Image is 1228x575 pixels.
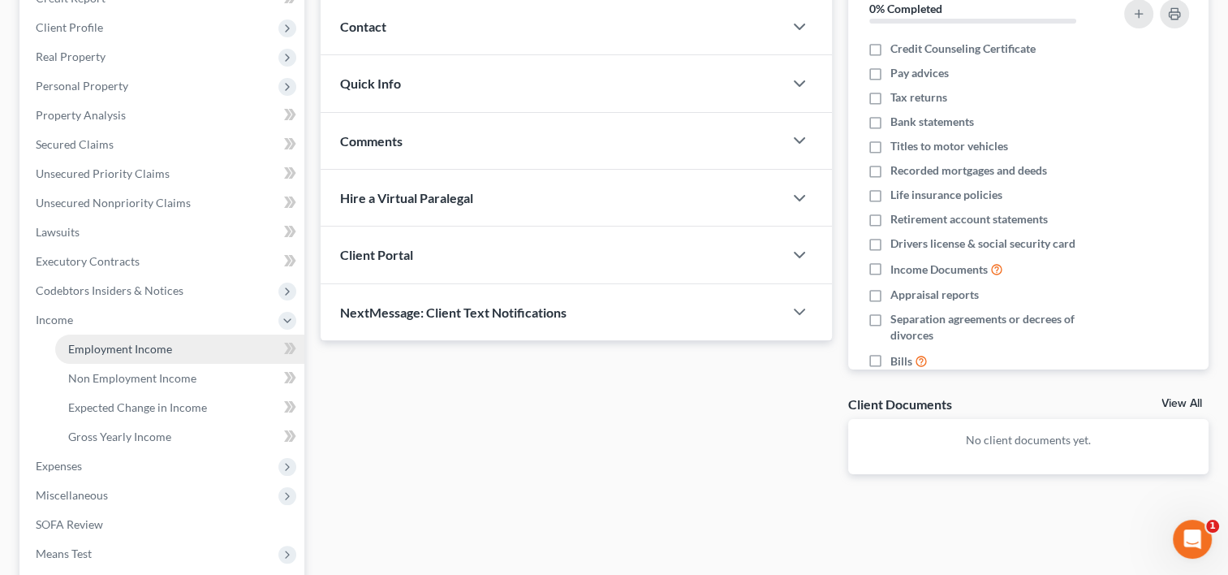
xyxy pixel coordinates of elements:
[36,313,73,326] span: Income
[861,432,1196,448] p: No client documents yet.
[36,196,191,210] span: Unsecured Nonpriority Claims
[890,138,1008,154] span: Titles to motor vehicles
[890,187,1002,203] span: Life insurance policies
[869,2,942,15] strong: 0% Completed
[340,19,386,34] span: Contact
[68,371,196,385] span: Non Employment Income
[848,396,952,413] div: Client Documents
[23,188,304,218] a: Unsecured Nonpriority Claims
[55,422,304,452] a: Gross Yearly Income
[23,101,304,130] a: Property Analysis
[23,130,304,159] a: Secured Claims
[36,108,126,122] span: Property Analysis
[36,488,108,502] span: Miscellaneous
[890,114,974,130] span: Bank statements
[36,166,170,180] span: Unsecured Priority Claims
[890,89,947,106] span: Tax returns
[36,137,114,151] span: Secured Claims
[36,547,92,560] span: Means Test
[340,133,403,149] span: Comments
[36,459,82,473] span: Expenses
[36,79,128,93] span: Personal Property
[1161,398,1202,409] a: View All
[55,364,304,393] a: Non Employment Income
[55,335,304,364] a: Employment Income
[890,41,1036,57] span: Credit Counseling Certificate
[36,283,183,297] span: Codebtors Insiders & Notices
[68,430,171,443] span: Gross Yearly Income
[23,218,304,247] a: Lawsuits
[23,247,304,276] a: Executory Contracts
[36,225,80,239] span: Lawsuits
[890,65,949,81] span: Pay advices
[340,305,567,320] span: NextMessage: Client Text Notifications
[1206,520,1219,533] span: 1
[340,247,413,262] span: Client Portal
[890,287,979,303] span: Appraisal reports
[68,400,207,414] span: Expected Change in Income
[36,50,106,63] span: Real Property
[23,510,304,539] a: SOFA Review
[55,393,304,422] a: Expected Change in Income
[890,162,1047,179] span: Recorded mortgages and deeds
[340,190,473,205] span: Hire a Virtual Paralegal
[23,159,304,188] a: Unsecured Priority Claims
[890,353,912,370] span: Bills
[36,20,103,34] span: Client Profile
[340,76,401,91] span: Quick Info
[890,236,1075,252] span: Drivers license & social security card
[890,262,988,278] span: Income Documents
[68,342,172,356] span: Employment Income
[890,311,1105,344] span: Separation agreements or decrees of divorces
[36,517,103,531] span: SOFA Review
[1173,520,1212,559] iframe: Intercom live chat
[890,211,1048,227] span: Retirement account statements
[36,254,140,268] span: Executory Contracts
